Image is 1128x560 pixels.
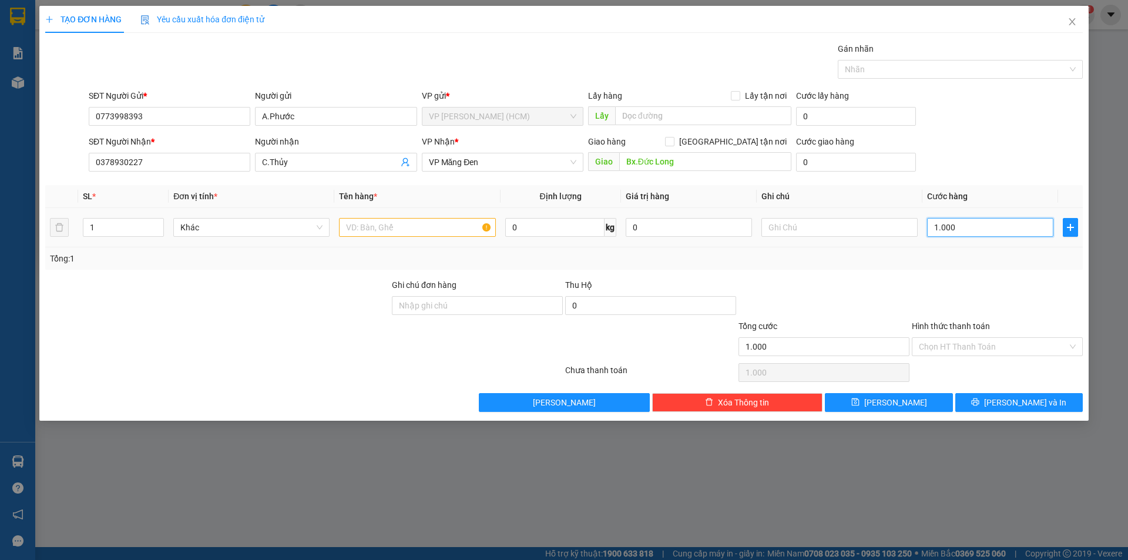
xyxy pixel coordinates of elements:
input: Dọc đường [619,152,791,171]
div: Tổng: 1 [50,252,435,265]
input: 0 [626,218,752,237]
span: Giao [588,152,619,171]
label: Ghi chú đơn hàng [392,280,456,290]
input: Cước giao hàng [796,153,916,172]
button: [PERSON_NAME] [479,393,650,412]
span: close [1067,17,1077,26]
div: SĐT Người Gửi [89,89,250,102]
span: Giao hàng [588,137,626,146]
span: Thu Hộ [565,280,592,290]
span: plus [1063,223,1077,232]
span: printer [971,398,979,407]
label: Hình thức thanh toán [912,321,990,331]
span: TẠO ĐƠN HÀNG [45,15,122,24]
span: user-add [401,157,410,167]
div: Chưa thanh toán [564,364,737,384]
span: delete [705,398,713,407]
span: VP Nhận [422,137,455,146]
span: Lấy [588,106,615,125]
span: SL [83,192,92,201]
span: kg [605,218,616,237]
button: deleteXóa Thông tin [652,393,823,412]
span: Lấy tận nơi [740,89,791,102]
button: plus [1063,218,1078,237]
span: Lấy hàng [588,91,622,100]
span: VP Hoàng Văn Thụ (HCM) [429,108,576,125]
img: icon [140,15,150,25]
span: Định lượng [540,192,582,201]
input: Ghi chú đơn hàng [392,296,563,315]
span: Khác [180,219,323,236]
th: Ghi chú [757,185,922,208]
input: Cước lấy hàng [796,107,916,126]
div: SĐT Người Nhận [89,135,250,148]
span: Cước hàng [927,192,968,201]
span: Giá trị hàng [626,192,669,201]
span: [PERSON_NAME] [864,396,927,409]
div: Người nhận [255,135,417,148]
button: printer[PERSON_NAME] và In [955,393,1083,412]
span: [GEOGRAPHIC_DATA] tận nơi [674,135,791,148]
button: Close [1056,6,1089,39]
span: VP Măng Đen [429,153,576,171]
span: Đơn vị tính [173,192,217,201]
span: plus [45,15,53,24]
span: save [851,398,860,407]
button: delete [50,218,69,237]
span: Tên hàng [339,192,377,201]
input: VD: Bàn, Ghế [339,218,495,237]
label: Gán nhãn [838,44,874,53]
div: VP gửi [422,89,583,102]
input: Dọc đường [615,106,791,125]
input: Ghi Chú [761,218,918,237]
span: [PERSON_NAME] [533,396,596,409]
span: Xóa Thông tin [718,396,769,409]
label: Cước lấy hàng [796,91,849,100]
span: [PERSON_NAME] và In [984,396,1066,409]
span: Tổng cước [738,321,777,331]
button: save[PERSON_NAME] [825,393,952,412]
span: Yêu cầu xuất hóa đơn điện tử [140,15,264,24]
div: Người gửi [255,89,417,102]
label: Cước giao hàng [796,137,854,146]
